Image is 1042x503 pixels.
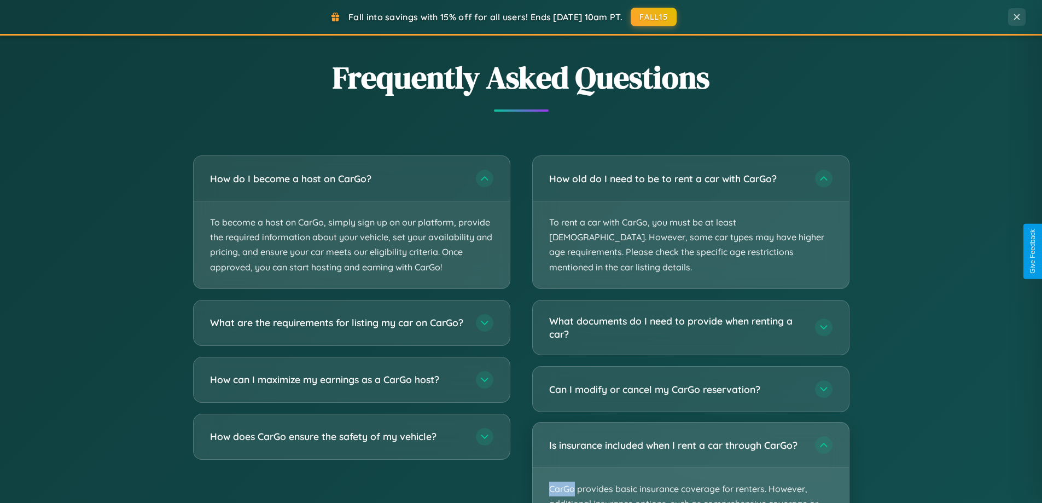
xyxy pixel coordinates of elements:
h2: Frequently Asked Questions [193,56,849,99]
h3: Can I modify or cancel my CarGo reservation? [549,383,804,396]
p: To rent a car with CarGo, you must be at least [DEMOGRAPHIC_DATA]. However, some car types may ha... [533,201,849,288]
h3: Is insurance included when I rent a car through CarGo? [549,438,804,452]
span: Fall into savings with 15% off for all users! Ends [DATE] 10am PT. [348,11,622,22]
h3: How does CarGo ensure the safety of my vehicle? [210,430,465,443]
h3: What documents do I need to provide when renting a car? [549,314,804,341]
h3: How can I maximize my earnings as a CarGo host? [210,373,465,386]
p: To become a host on CarGo, simply sign up on our platform, provide the required information about... [194,201,510,288]
h3: How do I become a host on CarGo? [210,172,465,186]
button: FALL15 [631,8,677,26]
h3: What are the requirements for listing my car on CarGo? [210,316,465,329]
div: Give Feedback [1029,229,1037,274]
h3: How old do I need to be to rent a car with CarGo? [549,172,804,186]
